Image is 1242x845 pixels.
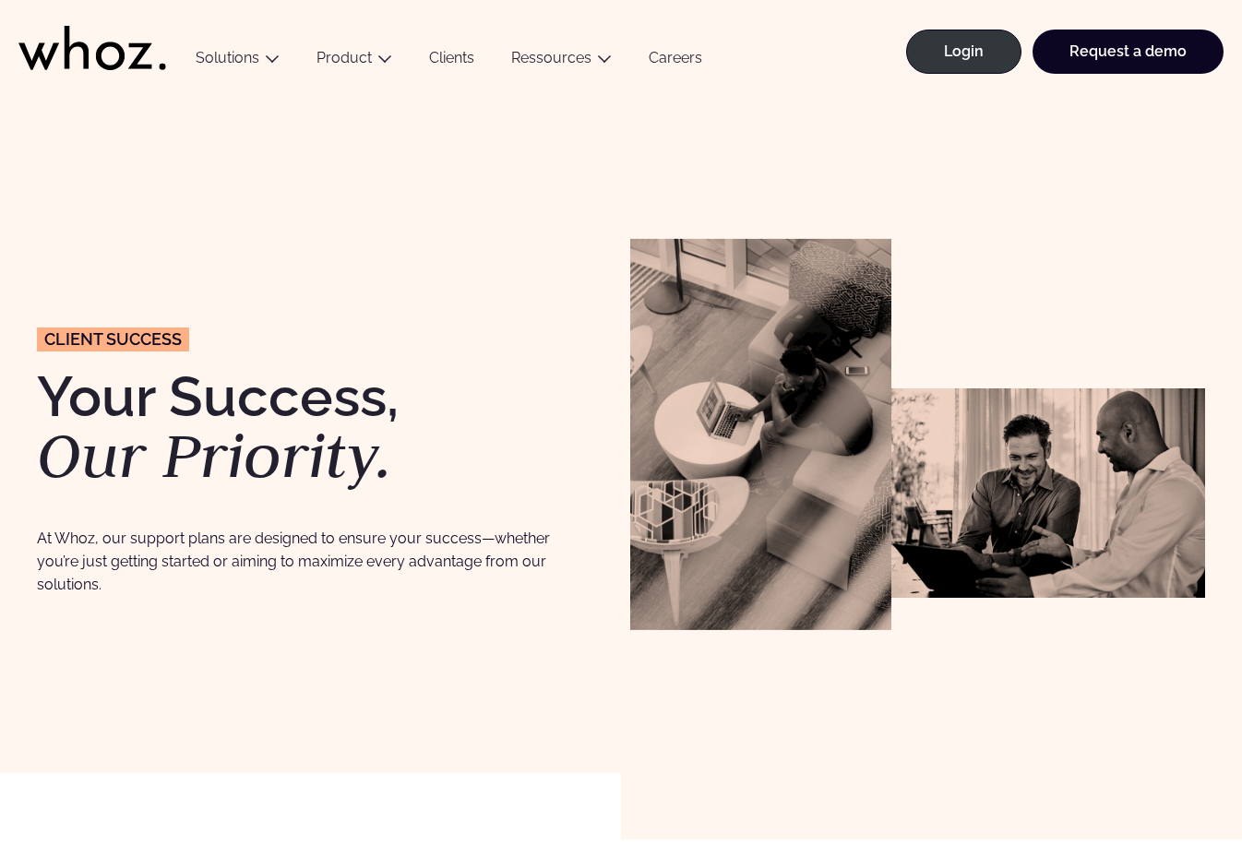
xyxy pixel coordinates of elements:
[316,49,372,66] a: Product
[493,49,630,74] button: Ressources
[630,49,721,74] a: Careers
[177,49,298,74] button: Solutions
[37,414,392,495] em: Our Priority.
[44,331,182,348] span: Client Success
[298,49,411,74] button: Product
[37,369,612,487] h1: Your Success,
[37,527,555,597] p: At Whoz, our support plans are designed to ensure your success—whether you’re just getting starte...
[411,49,493,74] a: Clients
[906,30,1021,74] a: Login
[1033,30,1224,74] a: Request a demo
[511,49,591,66] a: Ressources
